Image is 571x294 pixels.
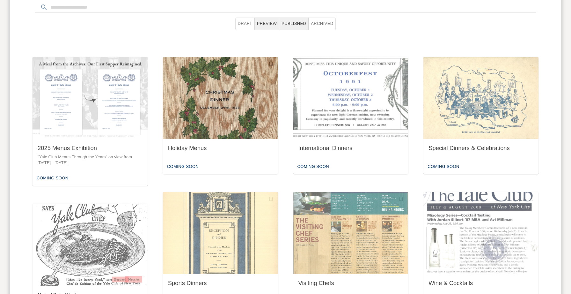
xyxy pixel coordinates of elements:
button: Draft [235,18,255,30]
button: Feature this Story?Holiday MenusComing Soon [163,57,278,174]
img: Wine & Cocktails [423,192,538,274]
img: Sports Dinners [163,192,278,274]
div: Status Filters [230,12,341,35]
div: 2025 Menus Exhibition [38,144,143,152]
img: International Dinners [293,57,408,139]
div: Sports Dinners [168,279,273,287]
p: "Yale Club Menus Through the Years" on view from [DATE] - [DATE] [38,154,143,166]
button: Published [279,18,309,30]
button: Feature this Story?International DinnersComing Soon [293,57,408,174]
button: Preview [254,18,280,30]
div: Visiting Chefs [298,279,403,287]
div: International Dinners [298,144,403,152]
img: Visiting Chefs [293,192,408,274]
div: Special Dinners & Celebrations [428,144,533,152]
button: Feature this Story?2025 Menus Exhibition"Yale Club Menus Through the Years" on view from [DATE] -... [33,57,148,186]
button: Feature this Story? [267,59,275,68]
button: Feature this Story?Special Dinners & CelebrationsComing Soon [423,57,538,174]
div: Coming Soon [426,162,461,172]
button: Archived [308,18,336,30]
div: Wine & Cocktails [428,279,533,287]
div: Holiday Menus [168,144,273,152]
img: 2025 Menus Exhibition [33,57,148,139]
div: Coming Soon [35,173,70,183]
img: Holiday Menus [163,57,278,139]
img: Yale Club Chefs [33,204,148,286]
img: Special Dinners & Celebrations [423,57,538,139]
div: Coming Soon [165,162,200,172]
div: Coming Soon [296,162,331,172]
